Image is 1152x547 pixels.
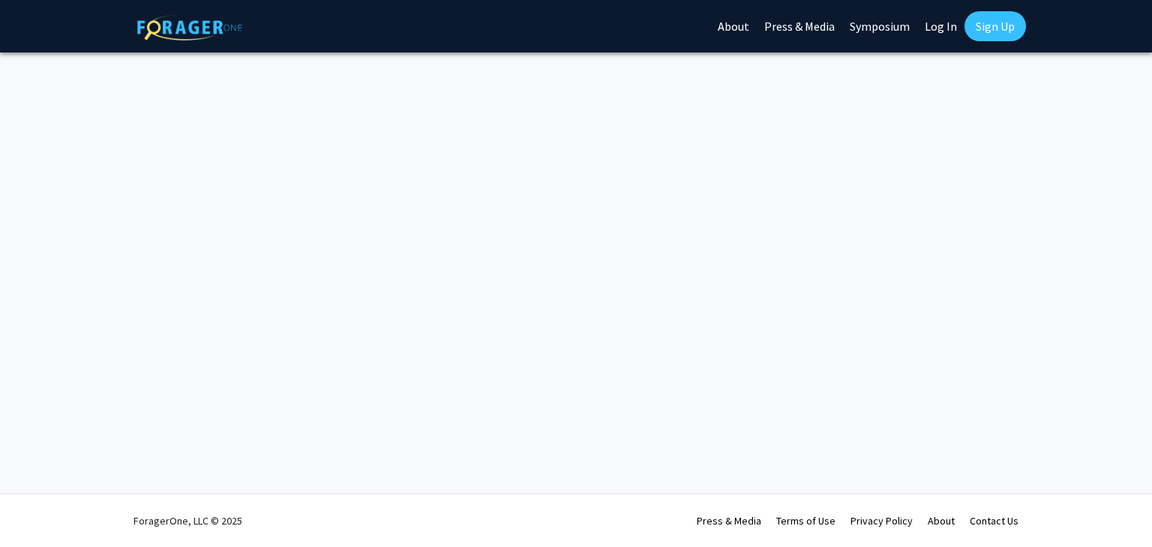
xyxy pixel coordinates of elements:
[697,514,761,528] a: Press & Media
[137,14,242,40] img: ForagerOne Logo
[850,514,913,528] a: Privacy Policy
[964,11,1026,41] a: Sign Up
[928,514,955,528] a: About
[970,514,1018,528] a: Contact Us
[776,514,835,528] a: Terms of Use
[133,495,242,547] div: ForagerOne, LLC © 2025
